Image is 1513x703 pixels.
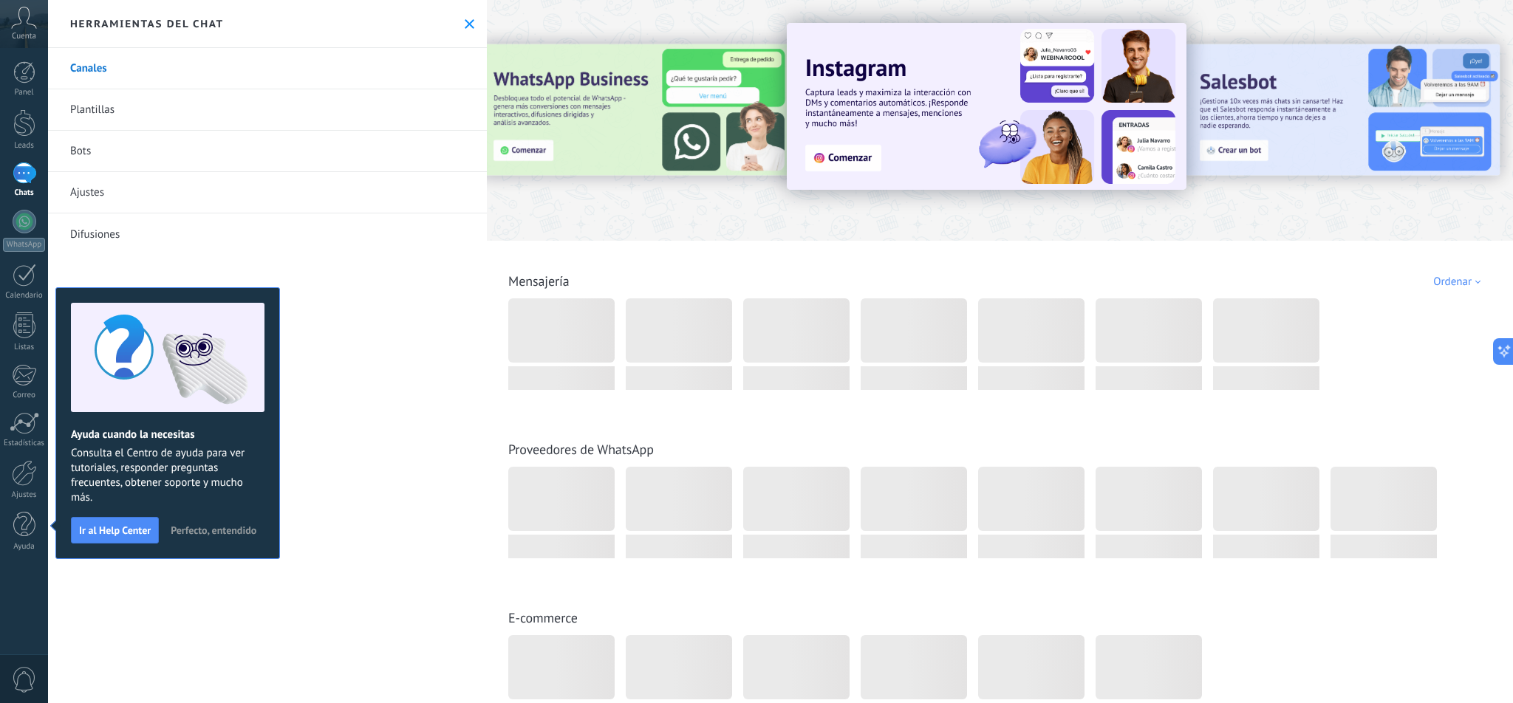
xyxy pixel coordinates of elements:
span: Ir al Help Center [79,525,151,535]
button: Perfecto, entendido [164,519,263,541]
img: Slide 2 [1185,44,1500,176]
div: Calendario [3,291,46,301]
span: Cuenta [12,32,36,41]
div: Correo [3,391,46,400]
a: Proveedores de WhatsApp [508,441,654,458]
img: Slide 3 [479,44,793,176]
img: Slide 1 [787,23,1186,190]
div: Ajustes [3,490,46,500]
div: Panel [3,88,46,97]
h2: Ayuda cuando la necesitas [71,428,264,442]
a: E-commerce [508,609,578,626]
div: Listas [3,343,46,352]
a: Difusiones [48,213,487,255]
div: Chats [3,188,46,198]
a: Ajustes [48,172,487,213]
div: Ayuda [3,542,46,552]
div: Estadísticas [3,439,46,448]
a: Plantillas [48,89,487,131]
span: Consulta el Centro de ayuda para ver tutoriales, responder preguntas frecuentes, obtener soporte ... [71,446,264,505]
a: Canales [48,48,487,89]
button: Ir al Help Center [71,517,159,543]
span: Perfecto, entendido [171,525,256,535]
div: WhatsApp [3,238,45,252]
h2: Herramientas del chat [70,17,224,30]
div: Ordenar [1433,275,1486,289]
div: Leads [3,141,46,151]
a: Bots [48,131,487,172]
